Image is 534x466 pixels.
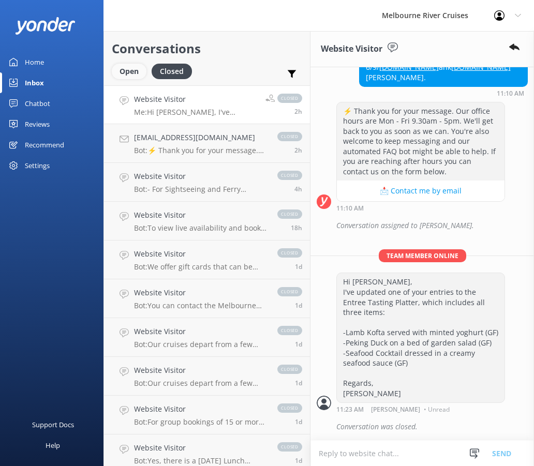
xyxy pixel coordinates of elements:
span: 01:14pm 17-Aug-2025 (UTC +10:00) Australia/Sydney [295,262,302,271]
h4: Website Visitor [134,326,267,337]
span: closed [277,171,302,180]
span: 08:17am 17-Aug-2025 (UTC +10:00) Australia/Sydney [295,456,302,465]
div: Conversation was closed. [336,418,528,435]
div: Inbox [25,72,44,93]
span: 08:38am 17-Aug-2025 (UTC +10:00) Australia/Sydney [295,417,302,426]
p: Bot: Our cruises depart from a few different locations along [GEOGRAPHIC_DATA] and Federation [GE... [134,379,267,388]
span: closed [277,209,302,219]
span: closed [277,94,302,103]
img: yonder-white-logo.png [16,17,75,34]
a: Website VisitorBot:For group bookings of 15 or more, please contact our team directly to discuss ... [104,396,310,434]
span: • Unread [424,407,450,413]
h4: Website Visitor [134,287,267,298]
h4: Website Visitor [134,365,267,376]
a: Website VisitorBot:- For Sightseeing and Ferry Cruises, cancellations or rescheduling can be done... [104,163,310,202]
a: [EMAIL_ADDRESS][DOMAIN_NAME]Bot:⚡ Thank you for your message. Our office hours are Mon - Fri 9.30... [104,124,310,163]
span: closed [277,287,302,296]
span: 10:35am 17-Aug-2025 (UTC +10:00) Australia/Sydney [295,340,302,349]
h4: Website Visitor [134,171,267,182]
span: closed [277,365,302,374]
p: Bot: For group bookings of 15 or more, please contact our team directly to discuss any current de... [134,417,267,427]
div: Hi [PERSON_NAME], I've updated one of your entries to the Entree Tasting Platter, which includes ... [337,273,505,402]
span: closed [277,132,302,141]
p: Bot: Yes, there is a [DATE] Lunch Cruise. It is a 3-hour festive experience on [DATE], running fr... [134,456,267,465]
strong: 11:23 AM [336,407,364,413]
a: Website VisitorBot:You can contact the Melbourne River Cruises team by emailing [EMAIL_ADDRESS][D... [104,279,310,318]
strong: 11:10 AM [336,205,364,212]
p: Bot: - For Sightseeing and Ferry Cruises, cancellations or rescheduling can be done online up to ... [134,185,267,194]
p: Bot: You can contact the Melbourne River Cruises team by emailing [EMAIL_ADDRESS][DOMAIN_NAME]. V... [134,301,267,310]
span: 09:12am 18-Aug-2025 (UTC +10:00) Australia/Sydney [294,185,302,193]
a: Website VisitorBot:To view live availability and book your Melbourne River Cruise experience, ple... [104,202,310,240]
a: Website VisitorBot:Our cruises depart from a few different locations along [GEOGRAPHIC_DATA] and ... [104,357,310,396]
p: Bot: To view live availability and book your Melbourne River Cruise experience, please visit: [UR... [134,223,267,233]
button: 📩 Contact me by email [337,181,505,201]
div: 11:23am 18-Aug-2025 (UTC +10:00) Australia/Sydney [336,405,505,413]
span: 11:23am 18-Aug-2025 (UTC +10:00) Australia/Sydney [294,107,302,116]
div: Conversation assigned to [PERSON_NAME]. [336,217,528,234]
div: 11:10am 18-Aug-2025 (UTC +10:00) Australia/Sydney [336,204,505,212]
div: 11:10am 18-Aug-2025 (UTC +10:00) Australia/Sydney [359,89,528,97]
p: Bot: ⚡ Thank you for your message. Our office hours are Mon - Fri 9.30am - 5pm. We'll get back to... [134,146,267,155]
span: 06:50pm 17-Aug-2025 (UTC +10:00) Australia/Sydney [291,223,302,232]
span: Team member online [379,249,466,262]
a: Open [112,65,152,77]
div: 2025-08-18T01:16:00.531 [317,217,528,234]
h3: Website Visitor [321,42,382,56]
div: Help [46,435,60,456]
div: 2025-08-18T01:23:23.488 [317,418,528,435]
a: Closed [152,65,197,77]
div: Closed [152,64,192,79]
span: closed [277,326,302,335]
div: Chatbot [25,93,50,114]
div: Support Docs [32,414,74,435]
h2: Conversations [112,39,302,58]
div: Open [112,64,146,79]
h4: Website Visitor [134,248,267,260]
p: Bot: Our cruises depart from a few different locations along [GEOGRAPHIC_DATA] and Federation [GE... [134,340,267,349]
span: 10:58am 17-Aug-2025 (UTC +10:00) Australia/Sydney [295,301,302,310]
span: closed [277,442,302,452]
span: [PERSON_NAME] [371,407,420,413]
strong: 11:10 AM [497,91,524,97]
a: [DOMAIN_NAME] [451,62,511,72]
p: Me: Hi [PERSON_NAME], I've updated one of your entries to the Entree Tasting Platter, which inclu... [134,108,258,117]
h4: Website Visitor [134,403,267,415]
h4: Website Visitor [134,94,258,105]
p: Bot: We offer gift cards that can be used for any of our cruises, including the dinner cruise. Yo... [134,262,267,272]
a: Website VisitorBot:Our cruises depart from a few different locations along [GEOGRAPHIC_DATA] and ... [104,318,310,357]
div: Recommend [25,134,64,155]
div: Home [25,52,44,72]
h4: Website Visitor [134,442,267,454]
span: 10:38am 18-Aug-2025 (UTC +10:00) Australia/Sydney [294,146,302,155]
span: closed [277,403,302,413]
h4: [EMAIL_ADDRESS][DOMAIN_NAME] [134,132,267,143]
a: Website VisitorMe:Hi [PERSON_NAME], I've updated one of your entries to the Entree Tasting Platte... [104,85,310,124]
div: Settings [25,155,50,176]
span: closed [277,248,302,258]
a: Website VisitorBot:We offer gift cards that can be used for any of our cruises, including the din... [104,240,310,279]
span: 09:56am 17-Aug-2025 (UTC +10:00) Australia/Sydney [295,379,302,387]
a: [DOMAIN_NAME] [379,62,439,72]
div: Reviews [25,114,50,134]
div: ⚡ Thank you for your message. Our office hours are Mon - Fri 9.30am - 5pm. We'll get back to you ... [337,102,505,181]
h4: Website Visitor [134,209,267,221]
